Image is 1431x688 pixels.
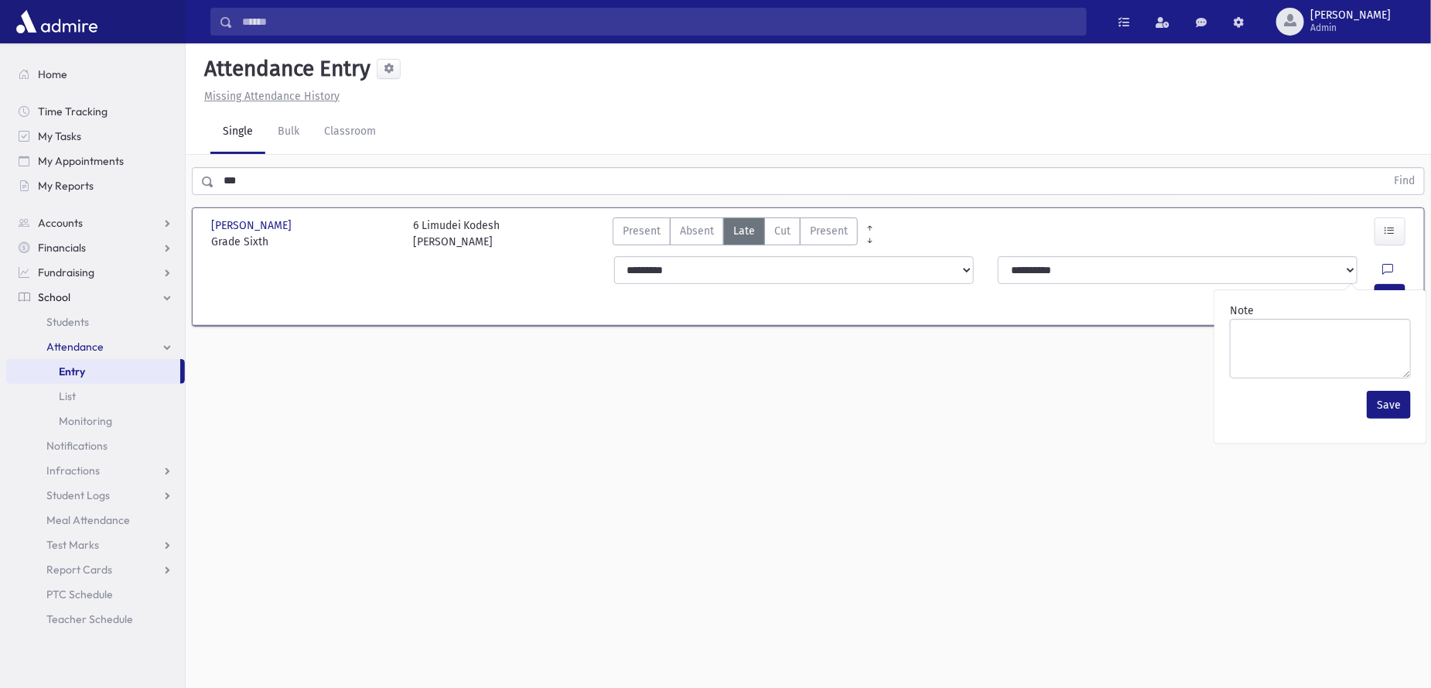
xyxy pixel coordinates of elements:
a: Bulk [265,111,312,154]
span: Present [623,223,661,239]
a: Students [6,310,185,334]
a: Financials [6,235,185,260]
div: AttTypes [613,217,858,250]
span: Student Logs [46,488,110,502]
span: Meal Attendance [46,513,130,527]
a: Meal Attendance [6,508,185,532]
a: Notifications [6,433,185,458]
span: Teacher Schedule [46,612,133,626]
a: Infractions [6,458,185,483]
a: Test Marks [6,532,185,557]
u: Missing Attendance History [204,90,340,103]
a: My Appointments [6,149,185,173]
div: 6 Limudei Kodesh [PERSON_NAME] [413,217,500,250]
a: Time Tracking [6,99,185,124]
span: [PERSON_NAME] [211,217,295,234]
a: Home [6,62,185,87]
a: Report Cards [6,557,185,582]
a: School [6,285,185,310]
span: School [38,290,70,304]
input: Search [233,8,1086,36]
label: Note [1230,303,1254,319]
button: Save [1367,391,1411,419]
a: Attendance [6,334,185,359]
span: Fundraising [38,265,94,279]
a: Monitoring [6,409,185,433]
span: Test Marks [46,538,99,552]
a: My Tasks [6,124,185,149]
h5: Attendance Entry [198,56,371,82]
a: Accounts [6,211,185,235]
a: Classroom [312,111,388,154]
span: Absent [680,223,714,239]
span: Entry [59,365,85,378]
span: Monitoring [59,414,112,428]
span: Present [810,223,848,239]
span: Infractions [46,464,100,477]
span: Admin [1310,22,1391,34]
span: Report Cards [46,563,112,577]
a: Entry [6,359,180,384]
span: Financials [38,241,86,255]
span: Notifications [46,439,108,453]
span: Time Tracking [38,104,108,118]
a: Single [210,111,265,154]
span: My Tasks [38,129,81,143]
span: My Appointments [38,154,124,168]
a: My Reports [6,173,185,198]
span: [PERSON_NAME] [1310,9,1391,22]
span: List [59,389,76,403]
span: Cut [774,223,791,239]
span: Home [38,67,67,81]
button: Find [1385,168,1424,194]
span: Late [733,223,755,239]
img: AdmirePro [12,6,101,37]
span: Attendance [46,340,104,354]
a: Missing Attendance History [198,90,340,103]
span: Students [46,315,89,329]
span: My Reports [38,179,94,193]
a: Student Logs [6,483,185,508]
a: Fundraising [6,260,185,285]
span: PTC Schedule [46,587,113,601]
a: PTC Schedule [6,582,185,607]
a: Teacher Schedule [6,607,185,632]
span: Accounts [38,216,83,230]
span: Grade Sixth [211,234,398,250]
a: List [6,384,185,409]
